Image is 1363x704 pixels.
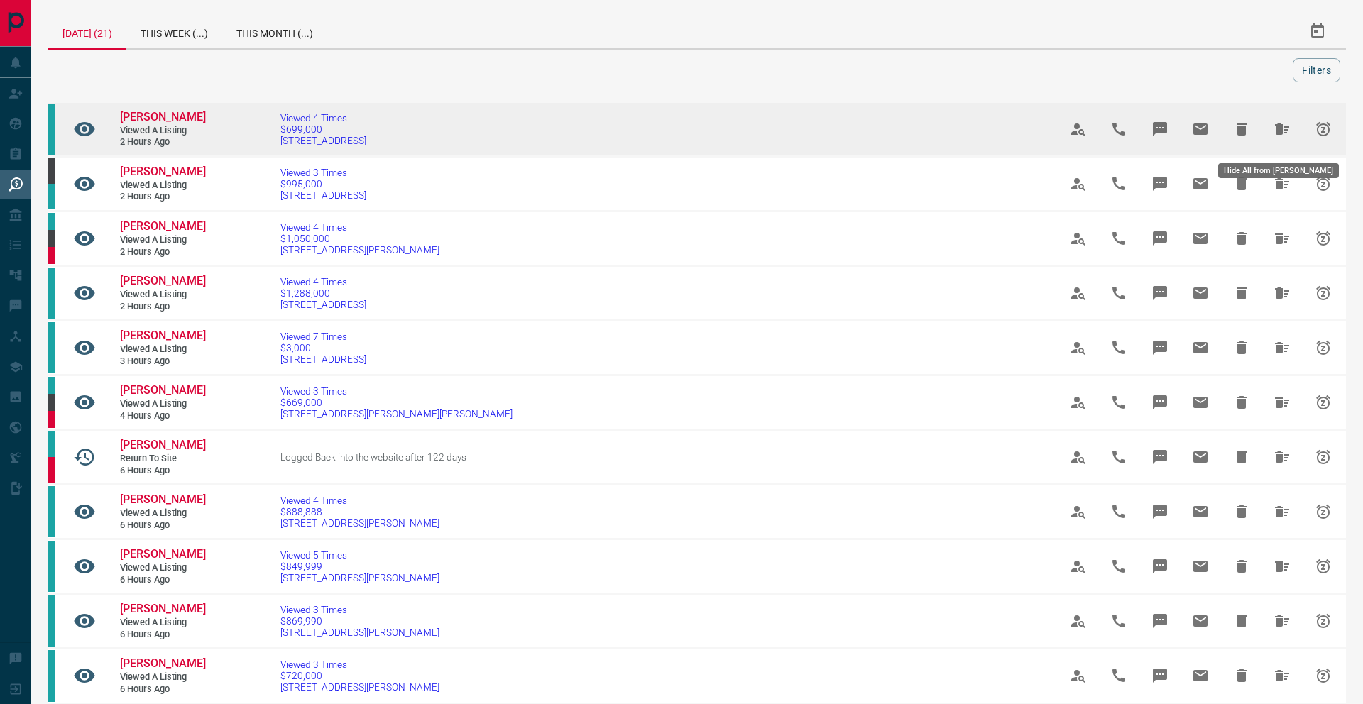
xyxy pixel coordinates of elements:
span: Call [1102,331,1136,365]
span: Email [1183,167,1217,201]
a: [PERSON_NAME] [120,165,205,180]
a: [PERSON_NAME] [120,329,205,343]
div: mrloft.ca [48,394,55,411]
span: View Profile [1061,331,1095,365]
span: Hide [1225,495,1259,529]
a: [PERSON_NAME] [120,493,205,507]
span: Hide [1225,659,1259,693]
span: Email [1183,440,1217,474]
span: Call [1102,167,1136,201]
span: Call [1102,385,1136,419]
span: 2 hours ago [120,301,205,313]
span: Message [1143,112,1177,146]
span: Snooze [1306,659,1340,693]
a: [PERSON_NAME] [120,602,205,617]
a: Viewed 3 Times$720,000[STREET_ADDRESS][PERSON_NAME] [280,659,439,693]
span: [PERSON_NAME] [120,547,206,561]
span: Call [1102,549,1136,583]
a: Viewed 4 Times$1,288,000[STREET_ADDRESS] [280,276,366,310]
span: 6 hours ago [120,465,205,477]
span: 3 hours ago [120,356,205,368]
span: Call [1102,276,1136,310]
span: $849,999 [280,561,439,572]
div: property.ca [48,457,55,483]
span: View Profile [1061,659,1095,693]
span: Viewed 5 Times [280,549,439,561]
span: Email [1183,604,1217,638]
span: Message [1143,331,1177,365]
span: Hide All from Shawna Beechley [1265,604,1299,638]
span: 2 hours ago [120,246,205,258]
span: Hide All from Roz McCrea [1265,167,1299,201]
span: [STREET_ADDRESS][PERSON_NAME] [280,627,439,638]
span: Viewed 3 Times [280,604,439,615]
span: Email [1183,659,1217,693]
span: [STREET_ADDRESS] [280,299,366,310]
span: [PERSON_NAME] [120,383,206,397]
span: Viewed 4 Times [280,276,366,287]
span: [STREET_ADDRESS] [280,135,366,146]
span: Snooze [1306,549,1340,583]
span: View Profile [1061,221,1095,255]
div: property.ca [48,411,55,428]
span: [PERSON_NAME] [120,656,206,670]
span: Viewed a Listing [120,507,205,519]
span: Snooze [1306,221,1340,255]
span: $1,288,000 [280,287,366,299]
div: mrloft.ca [48,230,55,247]
div: condos.ca [48,650,55,701]
span: 6 hours ago [120,519,205,532]
span: $699,000 [280,123,366,135]
span: View Profile [1061,112,1095,146]
span: [STREET_ADDRESS][PERSON_NAME] [280,517,439,529]
span: [STREET_ADDRESS][PERSON_NAME] [280,244,439,255]
span: Message [1143,167,1177,201]
span: $995,000 [280,178,366,189]
span: Return to Site [120,453,205,465]
span: View Profile [1061,276,1095,310]
span: $1,050,000 [280,233,439,244]
span: [STREET_ADDRESS] [280,353,366,365]
span: Snooze [1306,112,1340,146]
span: [STREET_ADDRESS] [280,189,366,201]
div: condos.ca [48,184,55,209]
span: $3,000 [280,342,366,353]
span: Hide All from Priya Chopra [1265,331,1299,365]
span: $720,000 [280,670,439,681]
span: [PERSON_NAME] [120,602,206,615]
span: Hide [1225,167,1259,201]
a: Viewed 3 Times$995,000[STREET_ADDRESS] [280,167,366,201]
span: Message [1143,385,1177,419]
span: 6 hours ago [120,629,205,641]
span: 4 hours ago [120,410,205,422]
div: Hide All from [PERSON_NAME] [1218,163,1339,178]
a: [PERSON_NAME] [120,274,205,289]
span: View Profile [1061,385,1095,419]
div: [DATE] (21) [48,14,126,50]
span: Snooze [1306,331,1340,365]
span: View Profile [1061,440,1095,474]
span: Message [1143,659,1177,693]
span: Viewed 3 Times [280,659,439,670]
span: 6 hours ago [120,683,205,695]
span: Call [1102,659,1136,693]
a: Viewed 7 Times$3,000[STREET_ADDRESS] [280,331,366,365]
span: Hide [1225,385,1259,419]
span: Call [1102,112,1136,146]
span: Call [1102,495,1136,529]
span: Snooze [1306,385,1340,419]
span: Snooze [1306,167,1340,201]
div: condos.ca [48,486,55,537]
span: Viewed a Listing [120,125,205,137]
span: Hide All from Melissa Daniel [1265,221,1299,255]
span: Message [1143,440,1177,474]
span: Email [1183,331,1217,365]
span: Hide [1225,549,1259,583]
span: Hide All from Keshav Deonarain [1265,112,1299,146]
span: Message [1143,549,1177,583]
span: [PERSON_NAME] [120,329,206,342]
span: Hide [1225,440,1259,474]
span: View Profile [1061,167,1095,201]
div: This Month (...) [222,14,327,48]
span: Email [1183,385,1217,419]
